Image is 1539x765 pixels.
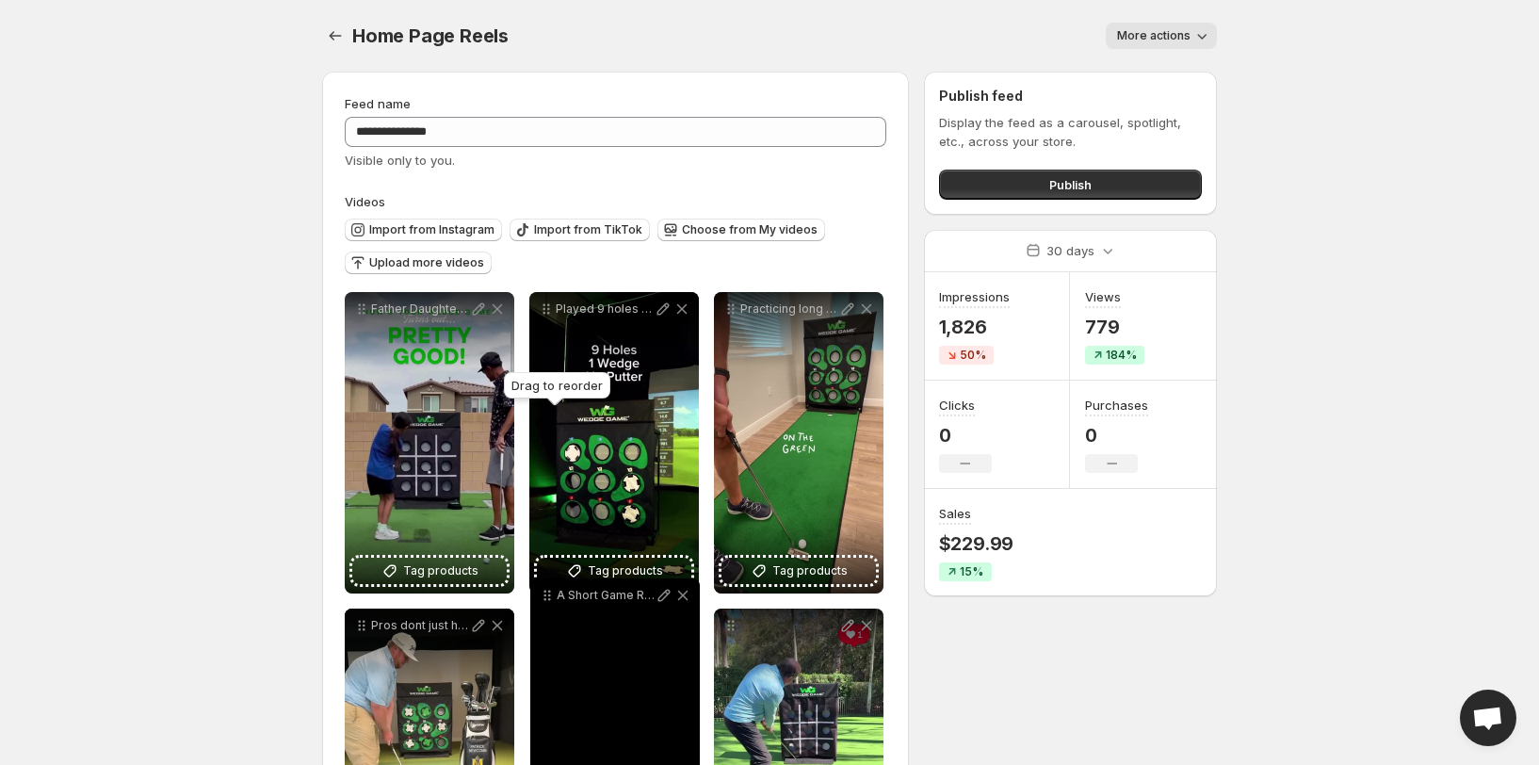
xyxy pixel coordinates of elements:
[371,301,469,317] p: Father Daughter Fun!
[537,558,691,584] button: Tag products
[1106,23,1217,49] button: More actions
[557,588,655,603] p: A Short Game Range for your Home Wedge Game is the perfect backstop for our exclusive new putting...
[345,153,455,168] span: Visible only to you.
[939,396,975,415] h3: Clicks
[510,219,650,241] button: Import from TikTok
[345,194,385,209] span: Videos
[939,170,1202,200] button: Publish
[403,562,478,580] span: Tag products
[345,252,492,274] button: Upload more videos
[345,292,514,594] div: Father Daughter Fun!Tag products
[1460,690,1516,746] a: Open chat
[960,348,986,363] span: 50%
[740,301,838,317] p: Practicing long puttsat homewith Wedge Game Our putting mat is the perfect match to sit in front ...
[939,316,1010,338] p: 1,826
[939,113,1202,151] p: Display the feed as a carousel, spotlight, etc., across your store.
[721,558,876,584] button: Tag products
[1085,424,1148,447] p: 0
[1117,28,1191,43] span: More actions
[714,292,883,594] div: Practicing long puttsat homewith Wedge Game Our putting mat is the perfect match to sit in front ...
[556,301,654,317] p: Played 9 holes but only with my wedge
[369,222,494,237] span: Import from Instagram
[588,562,663,580] span: Tag products
[657,219,825,241] button: Choose from My videos
[939,532,1014,555] p: $229.99
[1085,316,1144,338] p: 779
[939,287,1010,306] h3: Impressions
[772,562,848,580] span: Tag products
[352,558,507,584] button: Tag products
[1049,175,1092,194] span: Publish
[1046,241,1094,260] p: 30 days
[322,23,348,49] button: Settings
[345,219,502,241] button: Import from Instagram
[939,87,1202,106] h2: Publish feed
[369,255,484,270] span: Upload more videos
[1085,396,1148,415] h3: Purchases
[345,96,411,111] span: Feed name
[1085,287,1121,306] h3: Views
[682,222,818,237] span: Choose from My videos
[939,504,971,523] h3: Sales
[529,292,699,594] div: Played 9 holes but only with my wedgeTag products
[939,424,992,447] p: 0
[960,564,983,579] span: 15%
[1106,348,1137,363] span: 184%
[534,222,642,237] span: Import from TikTok
[352,24,509,47] span: Home Page Reels
[371,618,469,633] p: Pros dont just hit balls they track every shot With Wedge Game you can practice with the same foc...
